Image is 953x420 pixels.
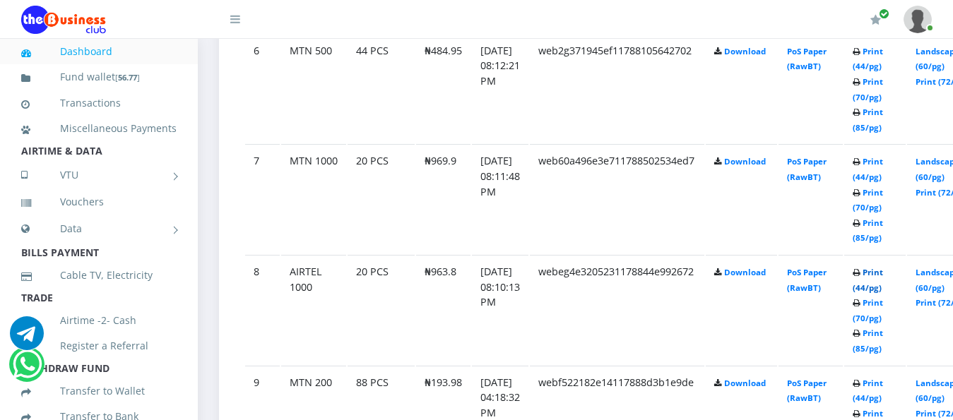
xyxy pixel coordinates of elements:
td: webeg4e3205231178844e992672 [530,255,704,364]
a: Print (70/pg) [853,76,883,102]
td: [DATE] 08:11:48 PM [472,144,528,253]
span: Renew/Upgrade Subscription [879,8,889,19]
a: PoS Paper (RawBT) [787,267,827,293]
a: PoS Paper (RawBT) [787,46,827,72]
a: Cable TV, Electricity [21,259,177,292]
td: [DATE] 08:12:21 PM [472,34,528,143]
td: MTN 1000 [281,144,346,253]
a: Download [724,46,766,56]
td: 20 PCS [348,255,415,364]
td: 44 PCS [348,34,415,143]
a: Print (85/pg) [853,328,883,354]
a: Download [724,156,766,167]
a: Airtime -2- Cash [21,304,177,337]
a: Vouchers [21,186,177,218]
a: Transfer to Wallet [21,375,177,407]
a: Print (44/pg) [853,378,883,404]
i: Renew/Upgrade Subscription [870,14,881,25]
a: Print (85/pg) [853,217,883,244]
td: ₦969.9 [416,144,470,253]
a: Chat for support [13,358,42,381]
a: Download [724,378,766,388]
a: PoS Paper (RawBT) [787,378,827,404]
img: User [904,6,932,33]
td: web60a496e3e711788502534ed7 [530,144,704,253]
a: Print (70/pg) [853,297,883,323]
a: Data [21,211,177,246]
a: Print (44/pg) [853,46,883,72]
a: PoS Paper (RawBT) [787,156,827,182]
td: 20 PCS [348,144,415,253]
a: Register a Referral [21,330,177,362]
td: web2g371945ef11788105642702 [530,34,704,143]
td: AIRTEL 1000 [281,255,346,364]
a: Chat for support [10,327,44,350]
a: Print (85/pg) [853,107,883,133]
a: Print (44/pg) [853,156,883,182]
a: Fund wallet[56.77] [21,61,177,94]
td: ₦484.95 [416,34,470,143]
td: [DATE] 08:10:13 PM [472,255,528,364]
a: Download [724,267,766,277]
a: Dashboard [21,35,177,68]
td: MTN 500 [281,34,346,143]
a: Print (70/pg) [853,187,883,213]
img: Logo [21,6,106,34]
td: 8 [245,255,280,364]
a: VTU [21,157,177,193]
b: 56.77 [118,72,137,83]
td: 6 [245,34,280,143]
small: [ ] [115,72,140,83]
a: Print (44/pg) [853,267,883,293]
td: 7 [245,144,280,253]
td: ₦963.8 [416,255,470,364]
a: Transactions [21,87,177,119]
a: Miscellaneous Payments [21,112,177,145]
